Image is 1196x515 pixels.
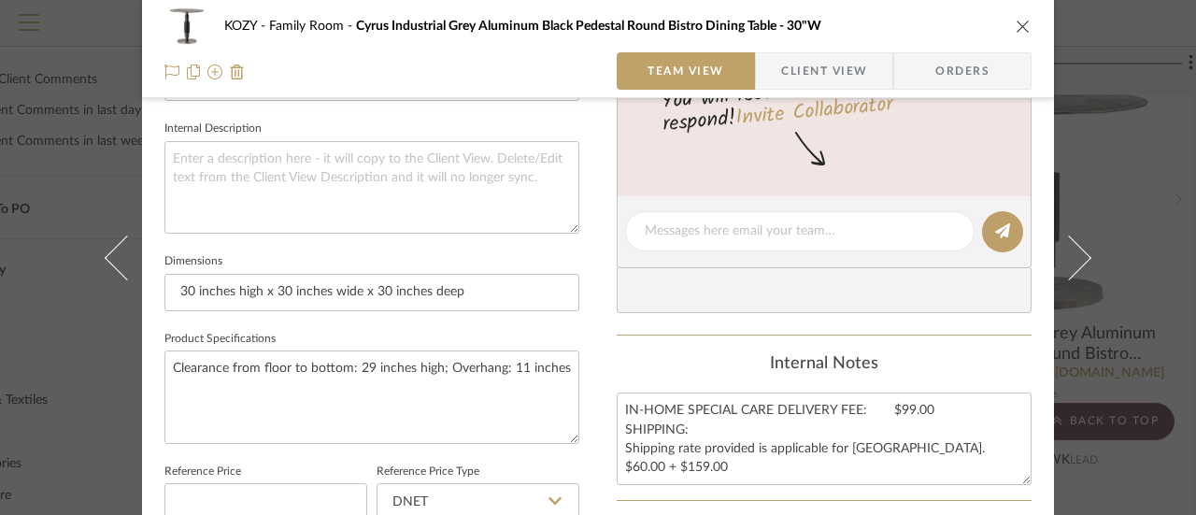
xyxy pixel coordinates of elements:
span: Orders [915,52,1010,90]
label: Reference Price [164,467,241,477]
span: KOZY [224,20,269,33]
label: Reference Price Type [377,467,479,477]
label: Product Specifications [164,335,276,344]
span: Team View [648,52,724,90]
span: Family Room [269,20,356,33]
img: a68780d4-78ca-4170-ac48-edfc9233eb6c_48x40.jpg [164,7,209,45]
img: Remove from project [230,64,245,79]
a: Invite Collaborator [734,88,894,135]
span: Client View [781,52,867,90]
input: Enter the dimensions of this item [164,274,579,311]
button: close [1015,18,1032,35]
label: Internal Description [164,124,262,134]
span: Cyrus Industrial Grey Aluminum Black Pedestal Round Bistro Dining Table - 30"W [356,20,821,33]
label: Dimensions [164,257,222,266]
div: Internal Notes [617,354,1032,375]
